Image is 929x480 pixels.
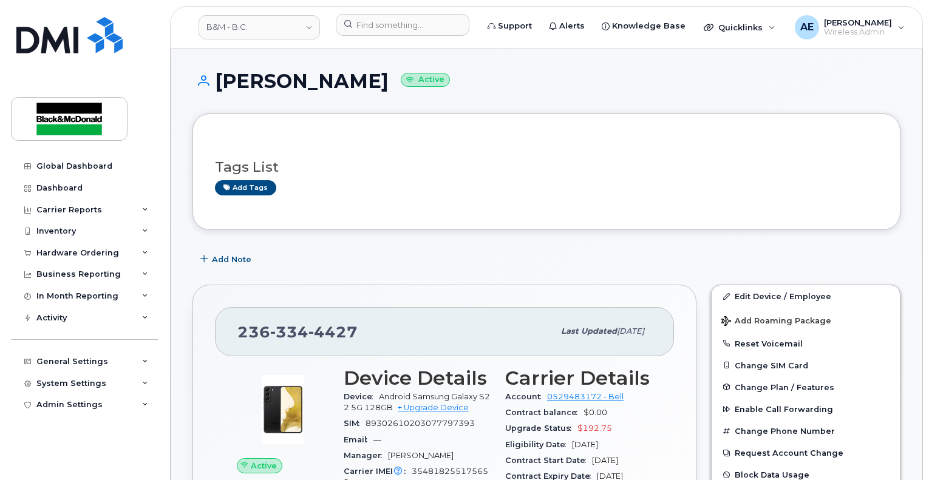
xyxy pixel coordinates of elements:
[505,392,547,401] span: Account
[215,180,276,195] a: Add tags
[344,451,388,460] span: Manager
[572,440,598,449] span: [DATE]
[212,254,251,265] span: Add Note
[584,408,607,417] span: $0.00
[344,392,379,401] span: Device
[373,435,381,444] span: —
[712,442,900,464] button: Request Account Change
[712,398,900,420] button: Enable Call Forwarding
[388,451,454,460] span: [PERSON_NAME]
[712,376,900,398] button: Change Plan / Features
[735,405,833,414] span: Enable Call Forwarding
[270,323,308,341] span: 334
[505,367,652,389] h3: Carrier Details
[505,408,584,417] span: Contract balance
[344,367,491,389] h3: Device Details
[344,467,412,476] span: Carrier IMEI
[344,435,373,444] span: Email
[712,420,900,442] button: Change Phone Number
[561,326,617,336] span: Last updated
[505,440,572,449] span: Eligibility Date
[251,460,277,472] span: Active
[401,73,450,87] small: Active
[344,392,490,412] span: Android Samsung Galaxy S22 5G 128GB
[344,419,366,428] span: SIM
[192,248,262,270] button: Add Note
[712,333,900,354] button: Reset Voicemail
[505,424,577,433] span: Upgrade Status
[215,160,878,175] h3: Tags List
[247,373,319,446] img: image20231002-3703462-1qw5fnl.jpeg
[712,285,900,307] a: Edit Device / Employee
[712,308,900,333] button: Add Roaming Package
[308,323,358,341] span: 4427
[617,326,644,336] span: [DATE]
[577,424,612,433] span: $192.75
[192,70,900,92] h1: [PERSON_NAME]
[366,419,475,428] span: 89302610203077797393
[721,316,831,328] span: Add Roaming Package
[712,354,900,376] button: Change SIM Card
[398,403,469,412] a: + Upgrade Device
[237,323,358,341] span: 236
[735,382,834,391] span: Change Plan / Features
[505,456,592,465] span: Contract Start Date
[592,456,618,465] span: [DATE]
[547,392,624,401] a: 0529483172 - Bell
